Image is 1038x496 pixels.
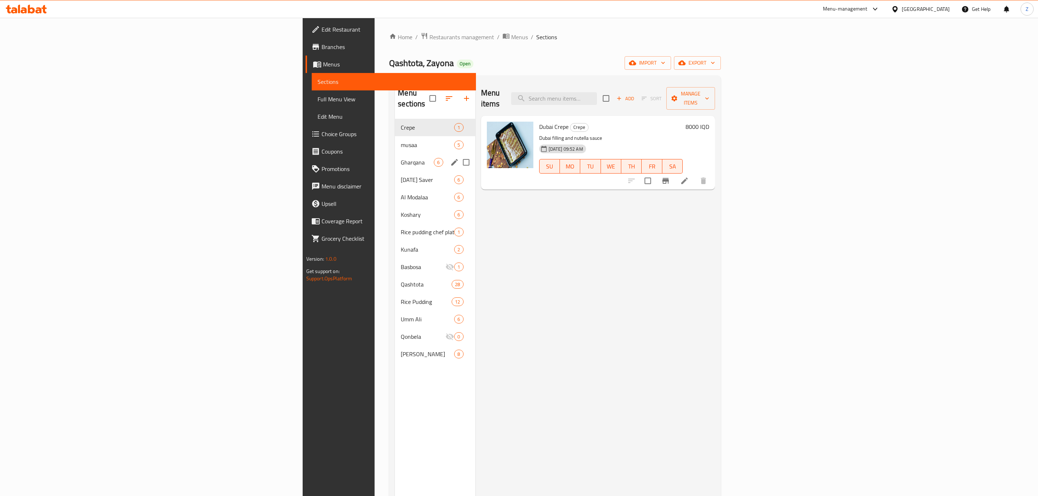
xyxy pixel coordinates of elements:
div: items [454,228,463,236]
span: Edit Restaurant [322,25,470,34]
div: Crepe1 [395,119,475,136]
span: Edit Menu [318,112,470,121]
span: Al Modalaa [401,193,454,202]
div: items [434,158,443,167]
span: Rice pudding chef plate [401,228,454,236]
div: items [454,210,463,219]
a: Branches [306,38,476,56]
span: Crepe [401,123,454,132]
span: Select section first [637,93,666,104]
span: Coupons [322,147,470,156]
span: [DATE] 09:52 AM [546,146,586,153]
a: Grocery Checklist [306,230,476,247]
li: / [531,33,533,41]
span: 6 [455,211,463,218]
span: 12 [452,298,463,305]
span: Crepe [570,123,588,131]
button: MO [560,159,580,174]
span: TU [583,161,598,172]
span: SU [542,161,557,172]
div: Koshary6 [395,206,475,223]
span: Version: [306,254,324,264]
span: Choice Groups [322,130,470,138]
svg: Inactive section [445,332,454,341]
span: SA [665,161,680,172]
a: Menus [502,32,528,42]
div: Basbosa1 [395,258,475,276]
h2: Menu items [481,88,503,109]
span: Manage items [672,89,709,107]
div: musaa5 [395,136,475,154]
div: items [454,123,463,132]
nav: Menu sections [395,116,475,366]
span: Umm Ali [401,315,454,324]
span: 1 [455,264,463,271]
li: / [497,33,500,41]
span: 5 [455,142,463,149]
span: import [630,58,665,68]
span: 1.0.0 [325,254,336,264]
a: Menu disclaimer [306,178,476,195]
span: 6 [455,194,463,201]
div: items [454,350,463,358]
svg: Inactive section [445,263,454,271]
div: items [454,332,463,341]
a: Sections [312,73,476,90]
span: MO [563,161,577,172]
span: Menus [323,60,470,69]
div: items [454,193,463,202]
span: Menu disclaimer [322,182,470,191]
span: 2 [455,246,463,253]
a: Full Menu View [312,90,476,108]
div: Qonbela0 [395,328,475,345]
span: Select all sections [425,91,440,106]
div: Crepe [570,123,589,132]
button: WE [601,159,621,174]
span: Z [1026,5,1029,13]
a: Edit Menu [312,108,476,125]
button: edit [449,157,460,168]
p: Dubai filling and nutella sauce [539,134,683,143]
a: Edit menu item [680,176,689,185]
a: Coverage Report [306,212,476,230]
span: Upsell [322,199,470,208]
div: [PERSON_NAME]8 [395,345,475,363]
button: Branch-specific-item [657,172,674,190]
span: Add [615,94,635,103]
div: items [452,280,463,289]
span: 28 [452,281,463,288]
span: Coverage Report [322,217,470,225]
span: Full Menu View [318,95,470,103]
span: 8 [455,351,463,358]
div: Kunafa [401,245,454,254]
div: Rice pudding chef plate1 [395,223,475,241]
div: Qashtota28 [395,276,475,293]
span: Select section [598,91,614,106]
span: Qashtota [401,280,452,289]
span: Sort sections [440,90,458,107]
button: Add [614,93,637,104]
span: Rice Pudding [401,297,452,306]
nav: breadcrumb [389,32,721,42]
span: 1 [455,124,463,131]
a: Coupons [306,143,476,160]
input: search [511,92,597,105]
a: Support.OpsPlatform [306,274,352,283]
button: export [674,56,721,70]
span: musaa [401,141,454,149]
span: Basbosa [401,263,445,271]
span: Branches [322,42,470,51]
span: TH [624,161,639,172]
div: [GEOGRAPHIC_DATA] [902,5,950,13]
div: Rice Pudding12 [395,293,475,310]
span: Qonbela [401,332,445,341]
a: Promotions [306,160,476,178]
div: items [454,263,463,271]
button: delete [695,172,712,190]
div: Kunafa2 [395,241,475,258]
